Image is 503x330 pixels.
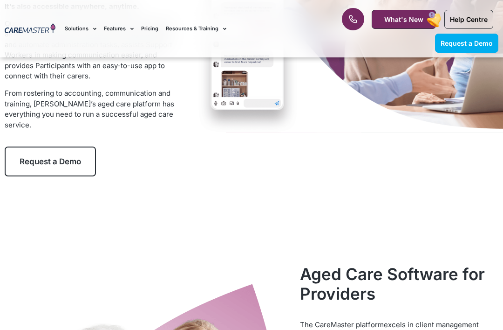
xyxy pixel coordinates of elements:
span: The CareMaster platform [300,320,384,329]
span: Request a Demo [20,157,81,166]
span: From rostering to accounting, communication and training, [PERSON_NAME]’s aged care platform has ... [5,89,174,129]
a: Solutions [65,13,96,44]
a: Request a Demo [5,147,96,176]
h2: Aged Care Software for Providers [300,264,498,303]
a: Pricing [141,13,158,44]
span: What's New [384,15,423,23]
img: CareMaster Logo [5,23,55,35]
a: Request a Demo [435,34,498,53]
span: Request a Demo [441,39,493,47]
a: Help Centre [444,10,493,29]
a: Resources & Training [166,13,226,44]
span: Help Centre [450,15,488,23]
nav: Menu [65,13,320,44]
a: Features [104,13,134,44]
a: What's New [372,10,436,29]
